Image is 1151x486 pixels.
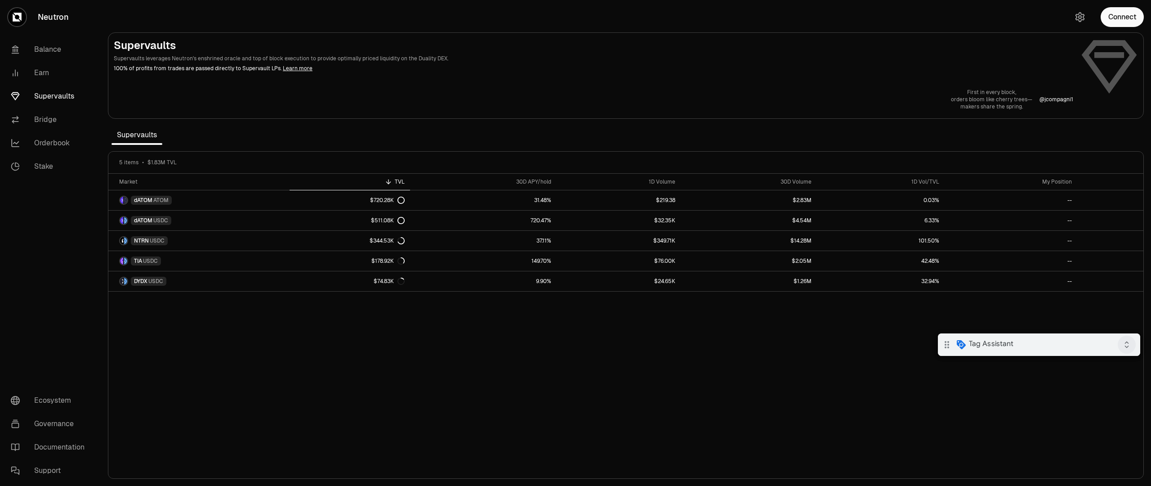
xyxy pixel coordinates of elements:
a: 149.70% [410,251,557,271]
a: @jcompagni1 [1039,96,1073,103]
span: NTRN [134,237,149,244]
a: 6.33% [817,211,945,230]
a: Orderbook [4,131,97,155]
div: Market [119,178,284,185]
a: 37.11% [410,231,557,251]
div: $344.53K [370,237,405,244]
img: TIA Logo [120,257,123,265]
p: First in every block, [951,89,1032,96]
a: 42.48% [817,251,945,271]
a: Support [4,459,97,482]
a: $720.28K [290,190,410,210]
a: $2.05M [681,251,817,271]
a: -- [945,271,1077,291]
a: $349.71K [557,231,681,251]
a: 720.47% [410,211,557,230]
div: $511.08K [371,217,405,224]
a: DYDX LogoUSDC LogoDYDXUSDC [108,271,290,291]
a: First in every block,orders bloom like cherry trees—makers share the spring. [951,89,1032,110]
a: NTRN LogoUSDC LogoNTRNUSDC [108,231,290,251]
a: $511.08K [290,211,410,230]
img: USDC Logo [124,278,127,285]
span: $1.83M TVL [147,159,177,166]
a: $2.83M [681,190,817,210]
a: dATOM LogoUSDC LogodATOMUSDC [108,211,290,230]
a: Balance [4,38,97,61]
img: USDC Logo [124,257,127,265]
span: USDC [148,278,163,285]
span: USDC [153,217,168,224]
img: USDC Logo [124,237,127,244]
img: DYDX Logo [120,278,123,285]
a: Ecosystem [4,389,97,412]
span: dATOM [134,197,152,204]
a: $14.28M [681,231,817,251]
a: Earn [4,61,97,85]
button: Connect [1101,7,1144,27]
a: dATOM LogoATOM LogodATOMATOM [108,190,290,210]
a: $344.53K [290,231,410,251]
div: 30D Volume [686,178,812,185]
a: $24.65K [557,271,681,291]
p: 100% of profits from trades are passed directly to Supervault LPs. [114,64,1073,72]
div: $74.83K [374,278,405,285]
span: Tag Assistant [31,6,76,15]
a: $76.00K [557,251,681,271]
a: -- [945,231,1077,251]
span: 5 items [119,159,138,166]
span: DYDX [134,278,147,285]
p: @ jcompagni1 [1039,96,1073,103]
a: Supervaults [4,85,97,108]
span: Supervaults [112,126,162,144]
p: makers share the spring. [951,103,1032,110]
div: 1D Vol/TVL [822,178,939,185]
a: 31.48% [410,190,557,210]
span: USDC [150,237,165,244]
span: dATOM [134,217,152,224]
a: -- [945,190,1077,210]
a: 9.90% [410,271,557,291]
a: 0.03% [817,190,945,210]
img: NTRN Logo [120,237,123,244]
img: USDC Logo [124,217,127,224]
img: dATOM Logo [120,217,123,224]
a: $74.83K [290,271,410,291]
img: dATOM Logo [120,197,123,204]
span: USDC [143,257,158,265]
div: 1D Volume [562,178,675,185]
p: orders bloom like cherry trees— [951,96,1032,103]
a: $219.38 [557,190,681,210]
span: ATOM [153,197,169,204]
a: $4.54M [681,211,817,230]
a: Bridge [4,108,97,131]
a: Stake [4,155,97,178]
a: Governance [4,412,97,436]
a: Learn more [283,65,312,72]
a: $178.92K [290,251,410,271]
img: ATOM Logo [124,197,127,204]
a: -- [945,251,1077,271]
a: 101.50% [817,231,945,251]
div: $720.28K [370,197,405,204]
a: Documentation [4,436,97,459]
div: 30D APY/hold [415,178,551,185]
span: TIA [134,257,142,265]
div: TVL [295,178,405,185]
a: -- [945,211,1077,230]
div: My Position [950,178,1072,185]
a: 32.94% [817,271,945,291]
a: $32.35K [557,211,681,230]
div: $178.92K [371,257,405,265]
a: $1.26M [681,271,817,291]
i: Collapse debug badge [180,2,198,20]
a: TIA LogoUSDC LogoTIAUSDC [108,251,290,271]
h2: Supervaults [114,38,1073,53]
p: Supervaults leverages Neutron's enshrined oracle and top of block execution to provide optimally ... [114,54,1073,63]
